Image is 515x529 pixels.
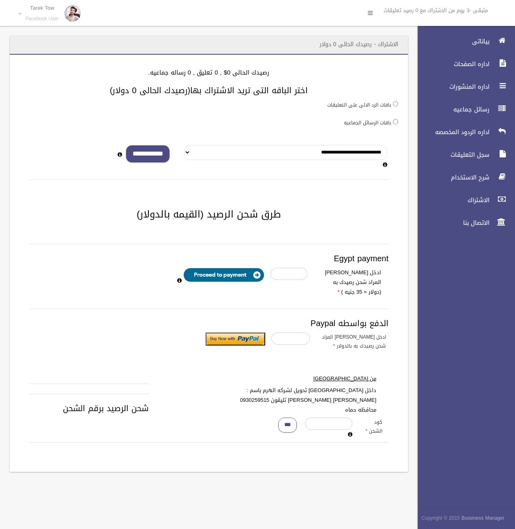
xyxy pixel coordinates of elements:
[461,514,504,523] strong: Bussiness Manager
[26,16,59,22] small: Facebook User
[316,333,392,350] label: ادخل [PERSON_NAME] المراد شحن رصيدك به بالدولار
[411,123,515,141] a: اداره الردود المخصصه
[231,374,382,384] label: من [GEOGRAPHIC_DATA]
[327,100,391,109] label: باقات الرد الالى على التعليقات
[19,69,398,76] h4: رصيدك الحالى 0$ , 0 تعليق , 0 رساله جماعيه.
[411,146,515,164] a: سجل التعليقات
[411,83,492,91] span: اداره المنشورات
[26,5,59,11] p: Tarek Tow
[19,209,398,220] h2: طرق شحن الرصيد (القيمه بالدولار)
[29,254,388,263] h3: Egypt payment
[411,169,515,186] a: شرح الاستخدام
[313,268,387,297] label: ادخل [PERSON_NAME] المراد شحن رصيدك به (دولار = 35 جنيه )
[411,173,492,181] span: شرح الاستخدام
[411,151,492,159] span: سجل التعليقات
[411,32,515,50] a: بياناتى
[411,60,492,68] span: اداره الصفحات
[411,196,492,204] span: الاشتراك
[411,55,515,73] a: اداره الصفحات
[231,386,382,415] label: داخل [GEOGRAPHIC_DATA] تحويل لشركه الهرم باسم : [PERSON_NAME] [PERSON_NAME] تليقون 0930259515 محا...
[411,219,492,227] span: الاتصال بنا
[19,86,398,95] h3: اختر الباقه التى تريد الاشتراك بها(رصيدك الحالى 0 دولار)
[411,191,515,209] a: الاشتراك
[411,128,492,136] span: اداره الردود المخصصه
[411,105,492,113] span: رسائل جماعيه
[411,78,515,96] a: اداره المنشورات
[411,100,515,118] a: رسائل جماعيه
[344,118,391,127] label: باقات الرسائل الجماعيه
[411,214,515,232] a: الاتصال بنا
[411,37,492,45] span: بياناتى
[358,418,388,435] label: كود الشحن
[206,333,265,346] input: Submit
[310,36,408,52] header: الاشتراك - رصيدك الحالى 0 دولار
[29,404,388,413] h3: شحن الرصيد برقم الشحن
[421,514,460,523] span: Copyright © 2015
[29,319,388,328] h3: الدفع بواسطه Paypal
